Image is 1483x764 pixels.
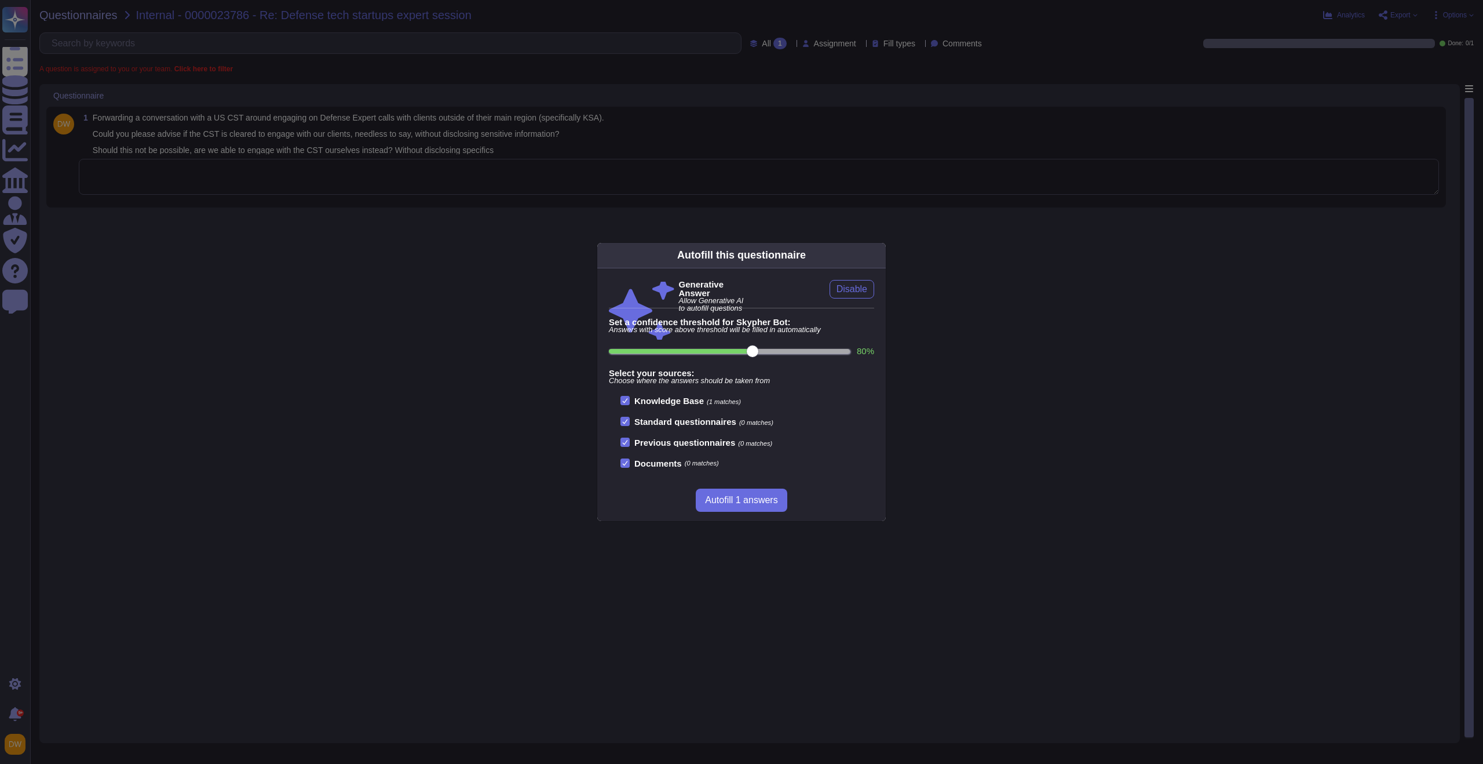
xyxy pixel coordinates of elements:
b: Knowledge Base [634,396,704,406]
span: (0 matches) [685,460,719,467]
b: Select your sources: [609,369,874,377]
span: Answers with score above threshold will be filled in automatically [609,326,874,334]
label: 80 % [857,347,874,355]
b: Previous questionnaires [634,438,735,448]
span: (1 matches) [707,398,741,405]
b: Standard questionnaires [634,417,736,427]
b: Set a confidence threshold for Skypher Bot: [609,318,874,326]
button: Disable [830,280,874,299]
button: Autofill 1 answers [696,489,787,512]
b: Documents [634,459,682,468]
span: Allow Generative AI to autofill questions [679,297,744,312]
span: Autofill 1 answers [705,496,777,505]
span: (0 matches) [738,440,772,447]
span: Disable [837,285,867,294]
span: Choose where the answers should be taken from [609,377,874,385]
b: Generative Answer [679,280,744,297]
div: Autofill this questionnaire [677,248,806,263]
span: (0 matches) [739,419,773,426]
